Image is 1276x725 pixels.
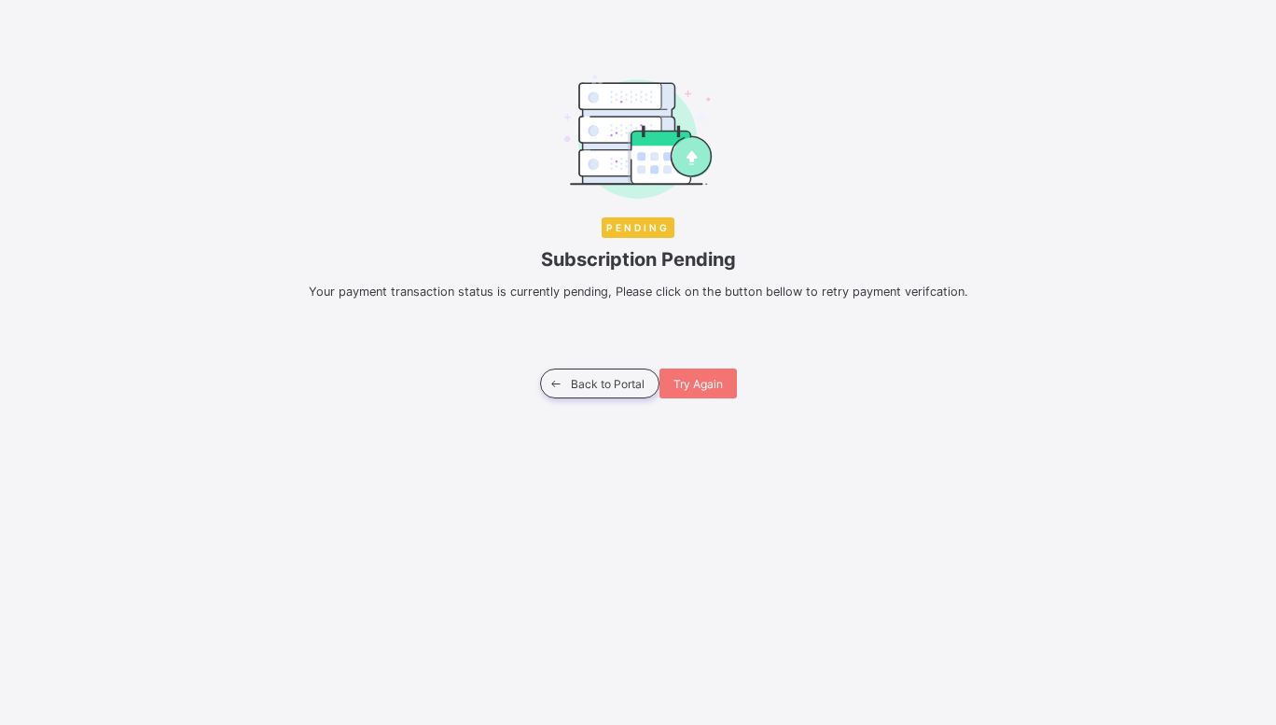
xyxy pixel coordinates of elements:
[571,377,645,391] span: Back to Portal
[673,377,723,391] span: Try Again
[563,75,713,199] img: sub-success-2.2244b1058ac11a6dce9a87db8d5ae5dd.svg
[602,217,674,238] span: Pending
[34,248,1242,271] span: Subscription Pending
[309,285,968,299] span: Your payment transaction status is currently pending, Please click on the button bellow to retry ...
